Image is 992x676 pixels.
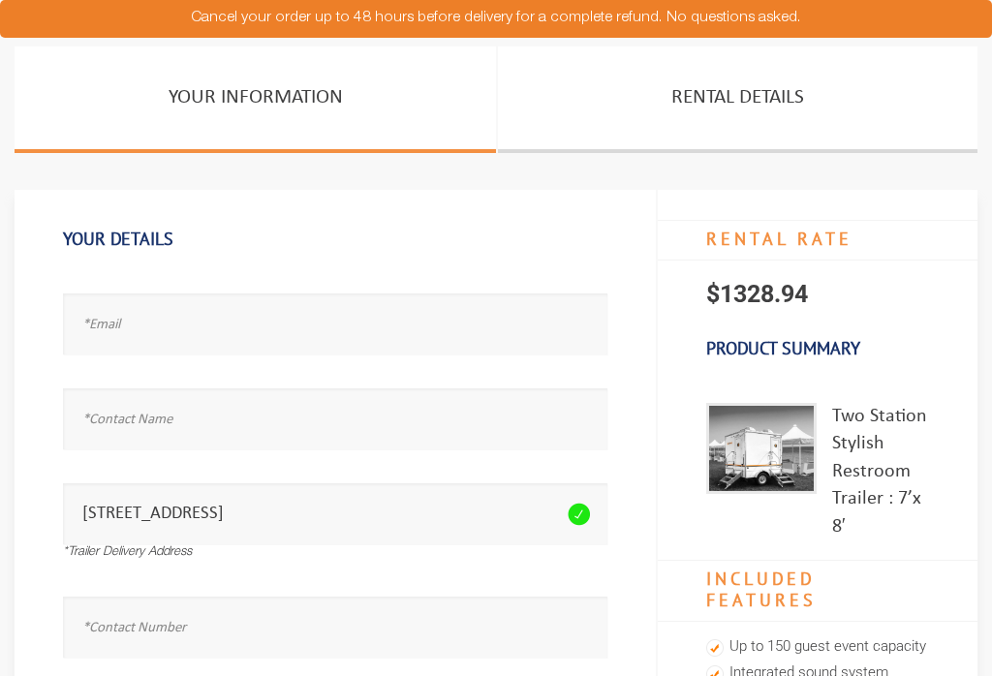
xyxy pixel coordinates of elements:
input: *Trailer Delivery Address [63,483,607,544]
h4: RENTAL RATE [658,220,977,261]
a: Your Information [15,46,496,153]
h4: Included Features [658,560,977,621]
div: Two Station Stylish Restroom Trailer : 7’x 8′ [832,403,929,541]
h1: Your Details [63,219,607,260]
h3: Product Summary [658,328,977,369]
p: $1328.94 [658,261,977,328]
input: *Contact Name [63,388,607,449]
li: Up to 150 guest event capacity [706,634,929,661]
div: *Trailer Delivery Address [63,544,607,563]
a: Rental Details [498,46,977,153]
input: *Email [63,293,607,354]
button: Live Chat [914,599,992,676]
